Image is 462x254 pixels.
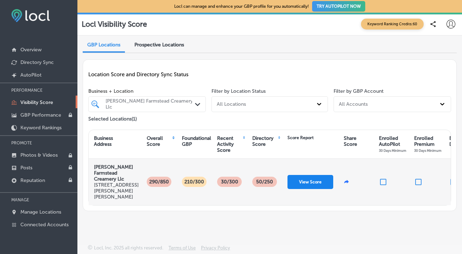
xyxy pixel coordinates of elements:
[20,177,45,183] p: Reputation
[20,125,62,131] p: Keyword Rankings
[20,47,42,53] p: Overview
[147,135,171,147] div: Overall Score
[182,135,211,147] div: Foundational GBP
[20,72,42,78] p: AutoPilot
[11,9,50,22] img: fda3e92497d09a02dc62c9cd864e3231.png
[94,135,113,147] div: Business Address
[379,135,406,153] div: Enrolled AutoPilot
[134,42,184,48] span: Prospective Locations
[361,19,424,30] span: Keyword Ranking Credits: 60
[414,149,442,152] span: 30 Days Minimum
[94,164,133,182] strong: [PERSON_NAME] Farmstead Creamery Llc
[379,149,406,152] span: 30 Days Minimum
[339,101,368,107] div: All Accounts
[344,135,357,147] div: Share Score
[20,99,53,105] p: Visibility Score
[88,113,137,122] p: Selected Locations ( 1 )
[217,101,246,107] div: All Locations
[94,245,163,250] p: Locl, Inc. 2025 all rights reserved.
[88,71,451,78] p: Location Score and Directory Sync Status
[414,135,442,153] div: Enrolled Premium
[20,222,69,228] p: Connected Accounts
[88,88,206,94] span: Business + Location
[87,42,120,48] span: GBP Locations
[312,1,365,12] button: TRY AUTOPILOT NOW
[334,88,384,94] label: Filter by GBP Account
[182,177,206,187] p: 210/300
[219,177,240,187] p: 30/300
[147,177,171,187] p: 290/850
[106,98,196,110] div: [PERSON_NAME] Farmstead Creamery Llc
[211,88,266,94] label: Filter by Location Status
[287,135,314,140] div: Score Report
[217,135,242,153] div: Recent Activity Score
[254,177,275,187] p: 50 /250
[20,165,32,171] p: Posts
[20,152,58,158] p: Photos & Videos
[94,182,139,200] p: [STREET_ADDRESS][PERSON_NAME][PERSON_NAME]
[201,245,230,254] a: Privacy Policy
[20,59,54,65] p: Directory Sync
[20,112,61,118] p: GBP Performance
[169,245,196,254] a: Terms of Use
[252,135,277,147] div: Directory Score
[287,175,333,189] button: View Score
[82,20,147,28] p: Locl Visibility Score
[20,209,61,215] p: Manage Locations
